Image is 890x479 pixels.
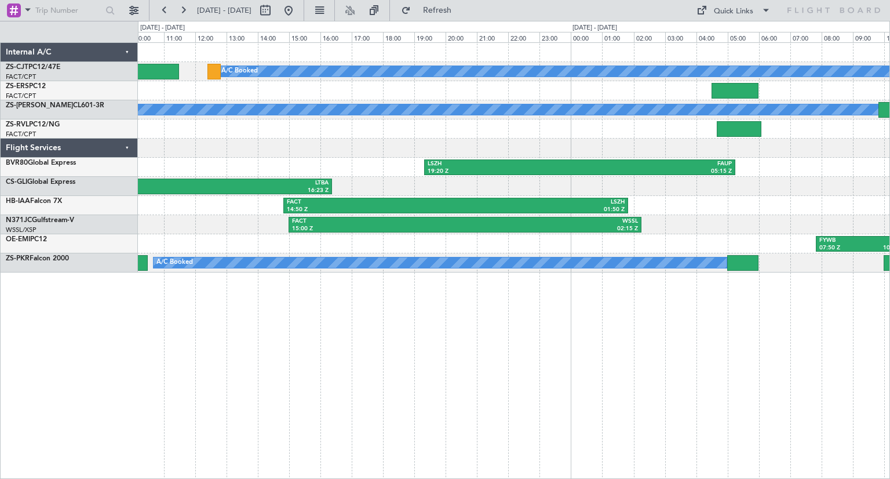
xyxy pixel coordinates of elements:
[292,217,465,226] div: FACT
[696,32,728,42] div: 04:00
[6,217,74,224] a: N371JCGulfstream-V
[822,32,853,42] div: 08:00
[6,102,104,109] a: ZS-[PERSON_NAME]CL601-3R
[35,2,102,19] input: Trip Number
[634,32,665,42] div: 02:00
[579,160,731,168] div: FAUP
[156,254,193,271] div: A/C Booked
[759,32,790,42] div: 06:00
[455,206,625,214] div: 01:50 Z
[195,32,227,42] div: 12:00
[465,225,637,233] div: 02:15 Z
[428,168,579,176] div: 19:20 Z
[6,83,46,90] a: ZS-ERSPC12
[602,32,633,42] div: 01:00
[221,63,258,80] div: A/C Booked
[728,32,759,42] div: 05:00
[508,32,539,42] div: 22:00
[6,198,62,205] a: HB-IAAFalcon 7X
[6,226,37,234] a: WSSL/XSP
[571,32,602,42] div: 00:00
[197,5,251,16] span: [DATE] - [DATE]
[819,244,862,252] div: 07:50 Z
[6,121,29,128] span: ZS-RVL
[6,159,28,166] span: BVR80
[446,32,477,42] div: 20:00
[539,32,571,42] div: 23:00
[6,121,60,128] a: ZS-RVLPC12/NG
[6,179,27,186] span: CS-GLI
[6,236,47,243] a: OE-EMIPC12
[6,72,36,81] a: FACT/CPT
[455,198,625,206] div: LSZH
[6,159,76,166] a: BVR80Global Express
[414,32,446,42] div: 19:00
[579,168,731,176] div: 05:15 Z
[6,236,30,243] span: OE-EMI
[383,32,414,42] div: 18:00
[477,32,508,42] div: 21:00
[352,32,383,42] div: 17:00
[413,6,462,14] span: Refresh
[6,255,30,262] span: ZS-PKR
[6,92,36,100] a: FACT/CPT
[572,23,617,33] div: [DATE] - [DATE]
[396,1,465,20] button: Refresh
[227,32,258,42] div: 13:00
[6,83,29,90] span: ZS-ERS
[428,160,579,168] div: LSZH
[287,198,456,206] div: FACT
[292,225,465,233] div: 15:00 Z
[465,217,637,226] div: WSSL
[6,64,28,71] span: ZS-CJT
[6,217,32,224] span: N371JC
[258,32,289,42] div: 14:00
[6,102,73,109] span: ZS-[PERSON_NAME]
[819,237,862,245] div: FYWB
[164,32,195,42] div: 11:00
[183,187,329,195] div: 16:23 Z
[183,179,329,187] div: LTBA
[853,32,884,42] div: 09:00
[6,130,36,139] a: FACT/CPT
[133,32,164,42] div: 10:00
[6,179,75,186] a: CS-GLIGlobal Express
[665,32,696,42] div: 03:00
[287,206,456,214] div: 14:50 Z
[289,32,320,42] div: 15:00
[6,255,69,262] a: ZS-PKRFalcon 2000
[714,6,753,17] div: Quick Links
[691,1,776,20] button: Quick Links
[6,64,60,71] a: ZS-CJTPC12/47E
[6,198,30,205] span: HB-IAA
[140,23,185,33] div: [DATE] - [DATE]
[790,32,822,42] div: 07:00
